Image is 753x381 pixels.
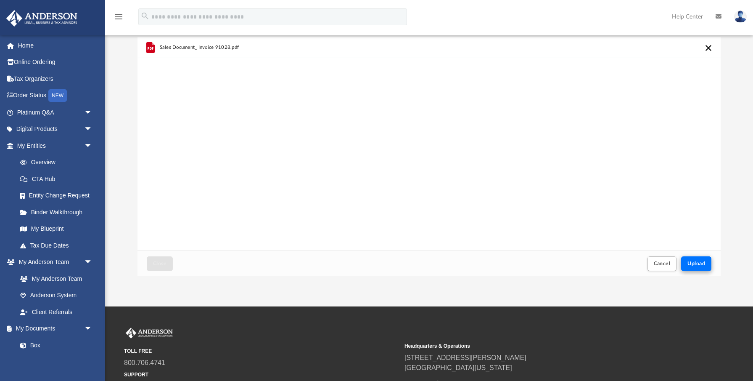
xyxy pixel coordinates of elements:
[681,256,711,271] button: Upload
[124,371,399,378] small: SUPPORT
[124,359,165,366] a: 800.706.4741
[12,337,97,354] a: Box
[137,37,721,251] div: grid
[147,256,173,271] button: Close
[124,347,399,355] small: TOLL FREE
[687,261,705,266] span: Upload
[6,320,101,337] a: My Documentsarrow_drop_down
[6,254,101,271] a: My Anderson Teamarrow_drop_down
[12,187,105,204] a: Entity Change Request
[84,104,101,121] span: arrow_drop_down
[12,304,101,320] a: Client Referrals
[6,137,105,154] a: My Entitiesarrow_drop_down
[12,270,97,287] a: My Anderson Team
[654,261,671,266] span: Cancel
[12,287,101,304] a: Anderson System
[114,16,124,22] a: menu
[48,89,67,102] div: NEW
[6,54,105,71] a: Online Ordering
[12,204,105,221] a: Binder Walkthrough
[6,87,105,104] a: Order StatusNEW
[404,342,679,350] small: Headquarters & Operations
[6,121,105,138] a: Digital Productsarrow_drop_down
[4,10,80,27] img: Anderson Advisors Platinum Portal
[84,137,101,155] span: arrow_drop_down
[84,320,101,338] span: arrow_drop_down
[703,43,713,53] button: Cancel this upload
[12,171,105,187] a: CTA Hub
[84,121,101,138] span: arrow_drop_down
[114,12,124,22] i: menu
[404,354,526,361] a: [STREET_ADDRESS][PERSON_NAME]
[12,154,105,171] a: Overview
[6,70,105,87] a: Tax Organizers
[12,237,105,254] a: Tax Due Dates
[6,104,105,121] a: Platinum Q&Aarrow_drop_down
[12,221,101,237] a: My Blueprint
[84,254,101,271] span: arrow_drop_down
[404,364,512,371] a: [GEOGRAPHIC_DATA][US_STATE]
[160,45,239,50] span: Sales Document_ Invoice 91028.pdf
[137,37,721,277] div: Upload
[6,37,105,54] a: Home
[124,328,174,338] img: Anderson Advisors Platinum Portal
[734,11,747,23] img: User Pic
[647,256,677,271] button: Cancel
[153,261,166,266] span: Close
[140,11,150,21] i: search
